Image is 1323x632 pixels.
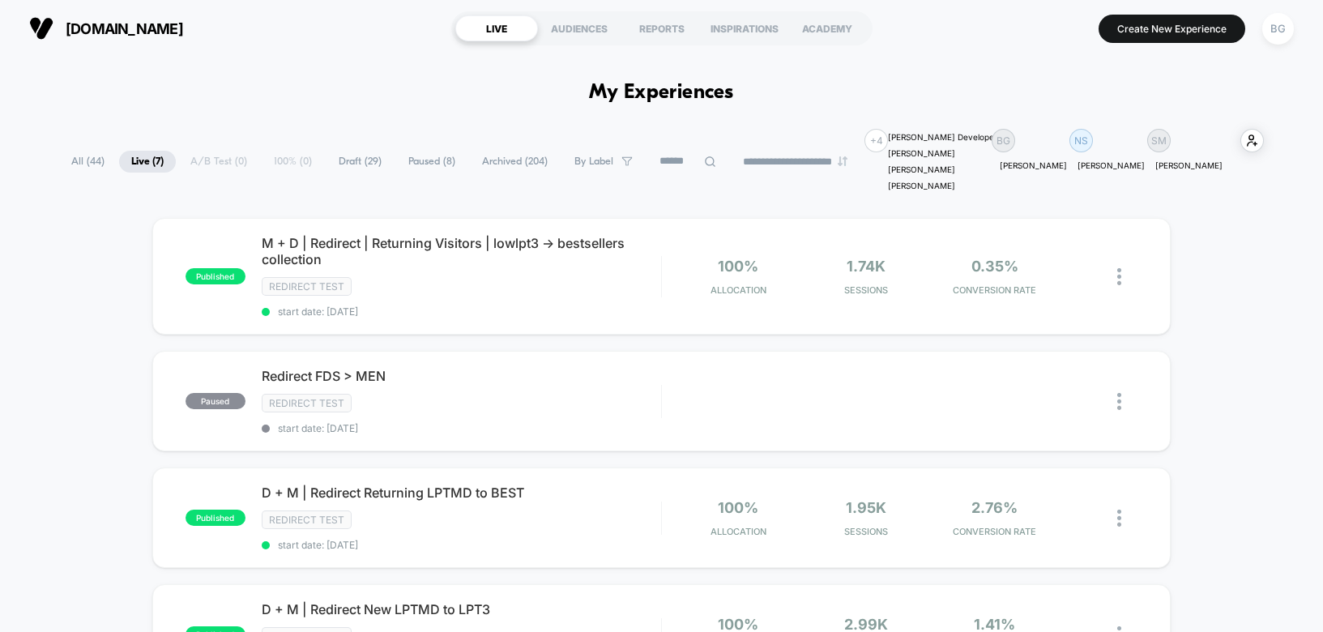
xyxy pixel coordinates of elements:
span: Redirect FDS > MEN [262,368,661,384]
span: paused [186,393,245,409]
div: + 4 [864,129,888,152]
span: published [186,510,245,526]
span: start date: [DATE] [262,539,661,551]
button: Create New Experience [1099,15,1245,43]
div: ACADEMY [786,15,868,41]
span: 1.95k [846,499,886,516]
div: INSPIRATIONS [703,15,786,41]
span: Allocation [711,284,766,296]
div: [PERSON_NAME] Developer [PERSON_NAME] [PERSON_NAME] [PERSON_NAME] [888,129,997,194]
span: published [186,268,245,284]
span: 2.76% [971,499,1018,516]
span: Redirect Test [262,394,352,412]
span: D + M | Redirect Returning LPTMD to BEST [262,485,661,501]
p: SM [1151,135,1167,147]
p: NS [1074,135,1088,147]
h1: My Experiences [589,81,734,105]
span: All ( 44 ) [59,151,117,173]
span: [DOMAIN_NAME] [66,20,183,37]
p: [PERSON_NAME] [1078,160,1145,170]
span: CONVERSION RATE [934,284,1054,296]
div: LIVE [455,15,538,41]
div: REPORTS [621,15,703,41]
button: [DOMAIN_NAME] [24,15,188,41]
p: BG [997,135,1010,147]
button: BG [1257,12,1299,45]
img: close [1117,510,1121,527]
p: [PERSON_NAME] [1155,160,1223,170]
span: D + M | Redirect New LPTMD to LPT3 [262,601,661,617]
span: By Label [574,156,613,168]
span: Paused ( 8 ) [396,151,467,173]
span: Archived ( 204 ) [470,151,560,173]
span: Live ( 7 ) [119,151,176,173]
img: end [838,156,847,166]
span: M + D | Redirect | Returning Visitors | lowlpt3 -> bestsellers collection [262,235,661,267]
span: 1.74k [847,258,886,275]
div: BG [1262,13,1294,45]
div: AUDIENCES [538,15,621,41]
img: close [1117,268,1121,285]
span: Sessions [806,284,926,296]
span: 100% [718,258,758,275]
span: Sessions [806,526,926,537]
span: Redirect Test [262,510,352,529]
span: 100% [718,499,758,516]
span: start date: [DATE] [262,422,661,434]
span: Allocation [711,526,766,537]
span: 0.35% [971,258,1018,275]
img: Visually logo [29,16,53,41]
p: [PERSON_NAME] [1000,160,1067,170]
span: Draft ( 29 ) [326,151,394,173]
span: CONVERSION RATE [934,526,1054,537]
span: start date: [DATE] [262,305,661,318]
span: Redirect Test [262,277,352,296]
img: close [1117,393,1121,410]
